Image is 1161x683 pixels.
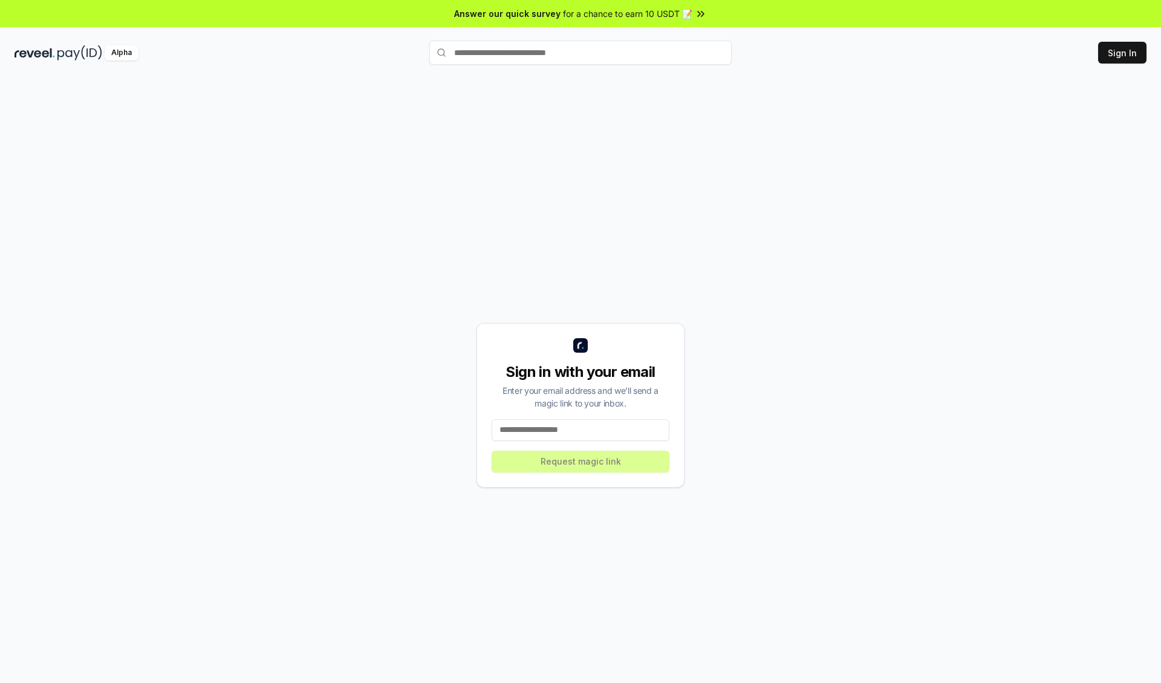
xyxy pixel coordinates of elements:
img: pay_id [57,45,102,60]
span: for a chance to earn 10 USDT 📝 [563,7,692,20]
div: Enter your email address and we’ll send a magic link to your inbox. [492,384,669,410]
button: Sign In [1098,42,1146,64]
div: Alpha [105,45,138,60]
img: reveel_dark [15,45,55,60]
span: Answer our quick survey [454,7,561,20]
img: logo_small [573,338,588,353]
div: Sign in with your email [492,362,669,382]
